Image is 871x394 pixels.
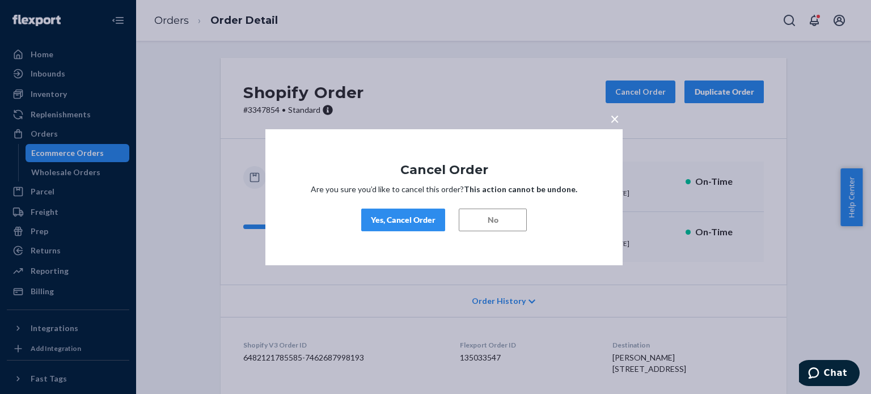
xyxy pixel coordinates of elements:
[299,184,589,195] p: Are you sure you’d like to cancel this order?
[371,214,435,226] div: Yes, Cancel Order
[361,209,445,231] button: Yes, Cancel Order
[610,108,619,128] span: ×
[464,184,577,194] strong: This action cannot be undone.
[799,360,860,388] iframe: Opens a widget where you can chat to one of our agents
[459,209,527,231] button: No
[299,163,589,176] h1: Cancel Order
